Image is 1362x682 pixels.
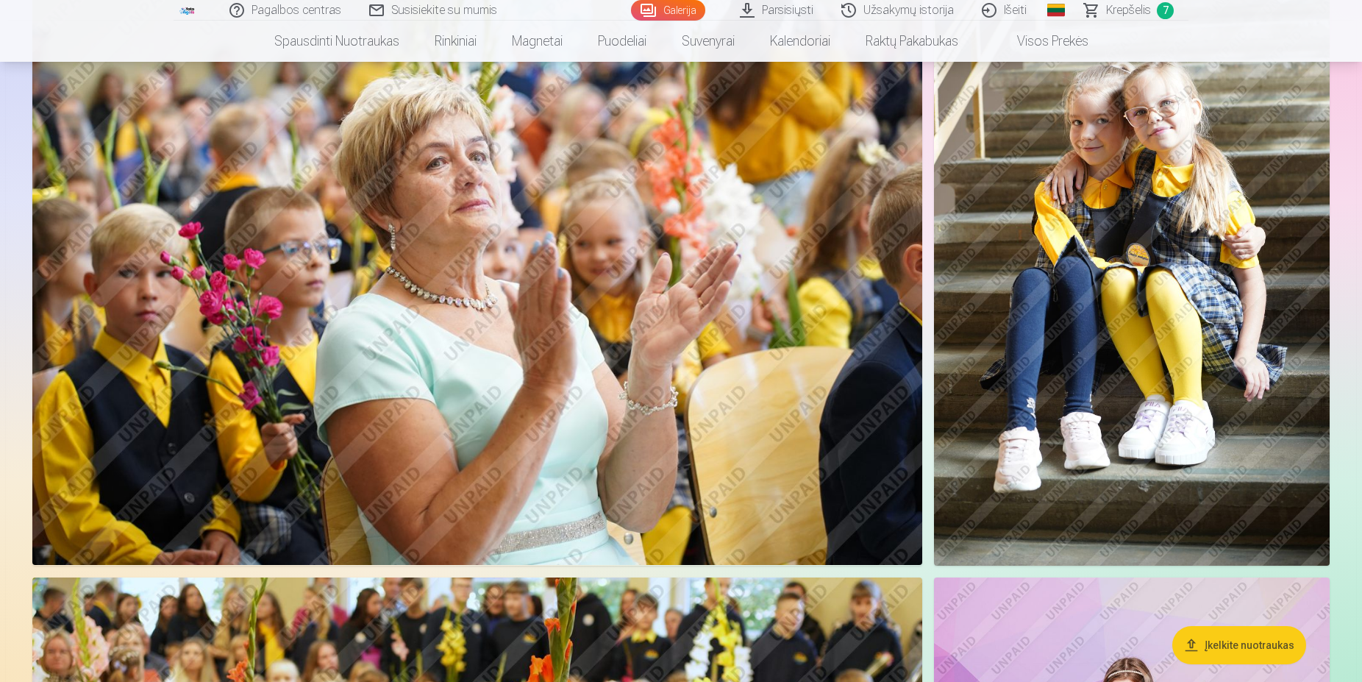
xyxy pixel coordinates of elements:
[179,6,196,15] img: /fa2
[417,21,494,62] a: Rinkiniai
[976,21,1106,62] a: Visos prekės
[752,21,848,62] a: Kalendoriai
[494,21,580,62] a: Magnetai
[1157,2,1174,19] span: 7
[580,21,664,62] a: Puodeliai
[257,21,417,62] a: Spausdinti nuotraukas
[664,21,752,62] a: Suvenyrai
[848,21,976,62] a: Raktų pakabukas
[1106,1,1151,19] span: Krepšelis
[1172,626,1306,664] button: Įkelkite nuotraukas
